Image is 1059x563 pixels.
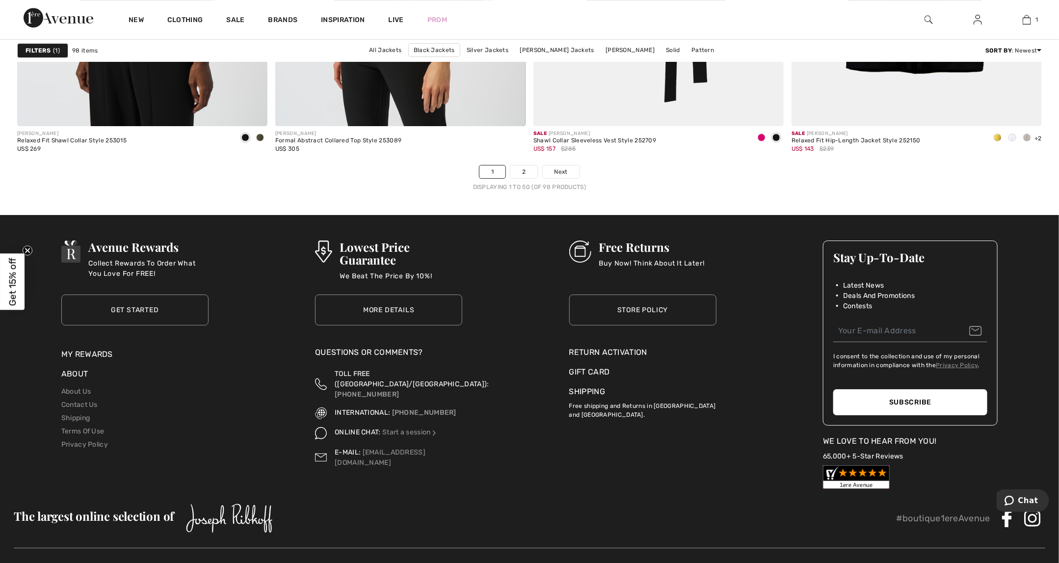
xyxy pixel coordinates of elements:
img: My Bag [1023,14,1031,26]
img: Online Chat [315,427,327,439]
a: Sign In [966,14,990,26]
div: Moonstone [1020,130,1034,146]
a: About Us [61,387,91,396]
a: Brands [268,16,298,26]
p: #boutique1ereAvenue [896,512,990,525]
strong: Filters [26,46,51,55]
span: Inspiration [321,16,365,26]
span: INTERNATIONAL: [335,408,390,417]
div: Displaying 1 to 50 (of 98 products) [17,183,1042,191]
a: Sale [226,16,244,26]
nav: Page navigation [17,165,1042,191]
div: Black [238,130,253,146]
div: Relaxed Fit Shawl Collar Style 253015 [17,137,127,144]
span: 1 [53,46,60,55]
p: Collect Rewards To Order What You Love For FREE! [88,258,208,278]
img: Lowest Price Guarantee [315,241,332,263]
img: search the website [925,14,933,26]
span: Next [555,167,568,176]
a: Gift Card [569,366,716,378]
span: $285 [561,144,576,153]
a: Solid [661,44,685,56]
span: +2 [1034,135,1042,142]
span: The largest online selection of [14,508,174,524]
div: Avocado [253,130,267,146]
img: Toll Free (Canada/US) [315,369,327,400]
div: Questions or Comments? [315,347,462,363]
a: Live [389,15,404,25]
span: TOLL FREE ([GEOGRAPHIC_DATA]/[GEOGRAPHIC_DATA]): [335,370,489,388]
img: Avenue Rewards [61,241,81,263]
div: Relaxed Fit Hip-Length Jacket Style 252150 [792,137,921,144]
span: Get 15% off [7,258,18,306]
div: Vanilla 30 [1005,130,1020,146]
div: [PERSON_NAME] [17,130,127,137]
a: 2 [510,165,537,178]
a: Contact Us [61,401,98,409]
img: Contact us [315,447,327,468]
a: Terms Of Use [61,427,105,435]
span: Sale [533,131,547,136]
div: [PERSON_NAME] [792,130,921,137]
a: Black Jackets [408,43,460,57]
span: $239 [820,144,834,153]
div: Geranium [754,130,769,146]
a: Get Started [61,295,209,325]
span: 98 items [72,46,98,55]
p: We Beat The Price By 10%! [340,271,463,291]
a: Return Activation [569,347,716,358]
input: Your E-mail Address [833,320,987,342]
div: Shawl Collar Sleeveless Vest Style 252709 [533,137,656,144]
div: Black [769,130,784,146]
a: More Details [315,295,462,325]
img: International [315,407,327,419]
a: [PERSON_NAME] Jackets [515,44,599,56]
a: 65,000+ 5-Star Reviews [823,452,903,460]
button: Close teaser [23,245,32,255]
label: I consent to the collection and use of my personal information in compliance with the . [833,352,987,370]
h3: Stay Up-To-Date [833,251,987,264]
span: Deals And Promotions [843,291,915,301]
h3: Free Returns [599,241,705,253]
div: : Newest [985,46,1042,55]
a: Next [543,165,580,178]
img: Instagram [1024,509,1041,527]
span: Latest News [843,280,884,291]
a: Privacy Policy [61,440,108,449]
a: Shipping [61,414,90,422]
img: Facebook [998,509,1016,527]
span: US$ 305 [275,145,299,152]
a: Shipping [569,387,605,396]
button: Subscribe [833,389,987,415]
a: My Rewards [61,349,113,359]
div: [PERSON_NAME] [533,130,656,137]
span: Sale [792,131,805,136]
p: Buy Now! Think About It Later! [599,258,705,278]
img: 1ère Avenue [24,8,93,27]
a: 1 [479,165,505,178]
div: We Love To Hear From You! [823,435,998,447]
div: [PERSON_NAME] [275,130,401,137]
span: Contests [843,301,872,311]
a: Prom [427,15,447,25]
h3: Avenue Rewards [88,241,208,253]
span: ONLINE CHAT: [335,428,381,436]
a: [PHONE_NUMBER] [335,390,399,399]
a: Clothing [167,16,203,26]
a: 1 [1003,14,1051,26]
a: Start a session [382,428,438,436]
div: Formal Abstract Collared Top Style 253089 [275,137,401,144]
img: Online Chat [431,429,438,436]
span: US$ 143 [792,145,814,152]
a: Store Policy [569,295,716,325]
strong: Sort By [985,47,1012,54]
a: Silver Jackets [462,44,513,56]
span: US$ 157 [533,145,556,152]
a: New [129,16,144,26]
iframe: Opens a widget where you can chat to one of our agents [997,489,1049,514]
img: Joseph Ribkoff [186,504,273,533]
